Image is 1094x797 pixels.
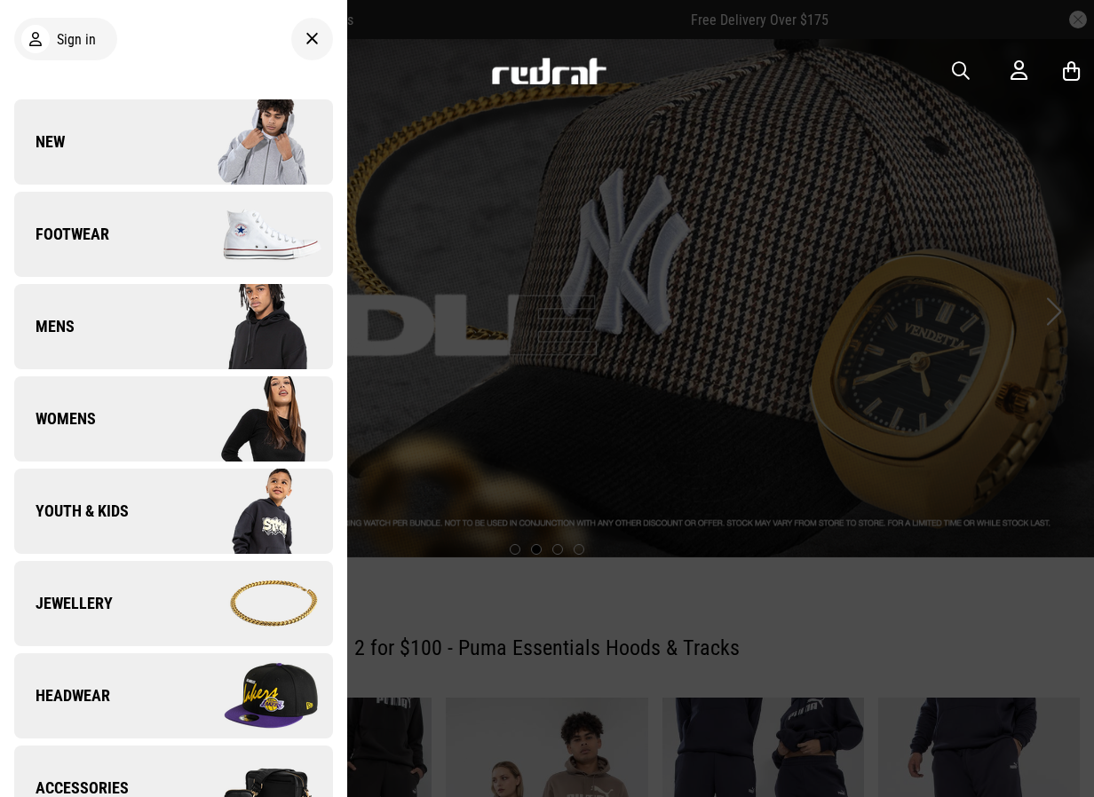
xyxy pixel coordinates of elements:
[173,98,332,186] img: Company
[14,224,109,245] span: Footwear
[57,31,96,48] span: Sign in
[14,284,333,369] a: Mens Company
[14,561,333,646] a: Jewellery Company
[14,131,65,153] span: New
[14,593,113,614] span: Jewellery
[14,376,333,462] a: Womens Company
[14,7,67,60] button: Open LiveChat chat widget
[14,408,96,430] span: Womens
[173,375,332,463] img: Company
[14,501,129,522] span: Youth & Kids
[173,190,332,279] img: Company
[173,559,332,648] img: Company
[14,685,110,706] span: Headwear
[173,282,332,371] img: Company
[173,651,332,740] img: Company
[14,192,333,277] a: Footwear Company
[14,99,333,185] a: New Company
[14,316,75,337] span: Mens
[173,467,332,556] img: Company
[14,653,333,738] a: Headwear Company
[490,58,607,84] img: Redrat logo
[14,469,333,554] a: Youth & Kids Company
